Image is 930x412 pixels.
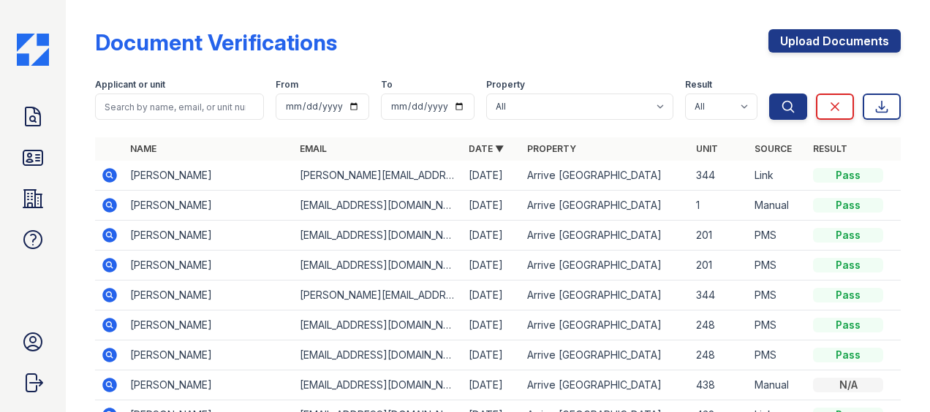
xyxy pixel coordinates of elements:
[463,221,521,251] td: [DATE]
[768,29,901,53] a: Upload Documents
[95,29,337,56] div: Document Verifications
[294,281,463,310] td: [PERSON_NAME][EMAIL_ADDRESS][DOMAIN_NAME]
[696,143,718,154] a: Unit
[813,168,883,183] div: Pass
[749,191,807,221] td: Manual
[463,161,521,191] td: [DATE]
[749,161,807,191] td: Link
[749,251,807,281] td: PMS
[690,161,749,191] td: 344
[95,79,165,91] label: Applicant or unit
[294,310,463,340] td: [EMAIL_ADDRESS][DOMAIN_NAME]
[813,288,883,302] div: Pass
[521,191,690,221] td: Arrive [GEOGRAPHIC_DATA]
[95,94,264,120] input: Search by name, email, or unit number
[294,161,463,191] td: [PERSON_NAME][EMAIL_ADDRESS][DOMAIN_NAME]
[813,318,883,332] div: Pass
[690,191,749,221] td: 1
[294,251,463,281] td: [EMAIL_ADDRESS][DOMAIN_NAME]
[527,143,576,154] a: Property
[300,143,327,154] a: Email
[486,79,525,91] label: Property
[813,228,883,243] div: Pass
[749,340,807,370] td: PMS
[124,251,293,281] td: [PERSON_NAME]
[749,370,807,400] td: Manual
[124,221,293,251] td: [PERSON_NAME]
[813,143,847,154] a: Result
[463,370,521,400] td: [DATE]
[463,281,521,310] td: [DATE]
[749,310,807,340] td: PMS
[813,198,883,213] div: Pass
[521,281,690,310] td: Arrive [GEOGRAPHIC_DATA]
[124,191,293,221] td: [PERSON_NAME]
[463,340,521,370] td: [DATE]
[124,161,293,191] td: [PERSON_NAME]
[124,370,293,400] td: [PERSON_NAME]
[690,221,749,251] td: 201
[690,310,749,340] td: 248
[690,340,749,370] td: 248
[124,310,293,340] td: [PERSON_NAME]
[17,34,49,66] img: CE_Icon_Blue-c292c112584629df590d857e76928e9f676e5b41ef8f769ba2f05ee15b207248.png
[294,340,463,370] td: [EMAIL_ADDRESS][DOMAIN_NAME]
[521,161,690,191] td: Arrive [GEOGRAPHIC_DATA]
[521,251,690,281] td: Arrive [GEOGRAPHIC_DATA]
[130,143,156,154] a: Name
[685,79,712,91] label: Result
[294,370,463,400] td: [EMAIL_ADDRESS][DOMAIN_NAME]
[813,348,883,362] div: Pass
[124,281,293,310] td: [PERSON_NAME]
[124,340,293,370] td: [PERSON_NAME]
[469,143,504,154] a: Date ▼
[755,143,792,154] a: Source
[294,191,463,221] td: [EMAIL_ADDRESS][DOMAIN_NAME]
[690,281,749,310] td: 344
[381,79,393,91] label: To
[463,191,521,221] td: [DATE]
[813,378,883,392] div: N/A
[521,370,690,400] td: Arrive [GEOGRAPHIC_DATA]
[749,281,807,310] td: PMS
[749,221,807,251] td: PMS
[690,251,749,281] td: 201
[690,370,749,400] td: 438
[521,310,690,340] td: Arrive [GEOGRAPHIC_DATA]
[813,258,883,272] div: Pass
[294,221,463,251] td: [EMAIL_ADDRESS][DOMAIN_NAME]
[521,340,690,370] td: Arrive [GEOGRAPHIC_DATA]
[276,79,298,91] label: From
[463,310,521,340] td: [DATE]
[521,221,690,251] td: Arrive [GEOGRAPHIC_DATA]
[463,251,521,281] td: [DATE]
